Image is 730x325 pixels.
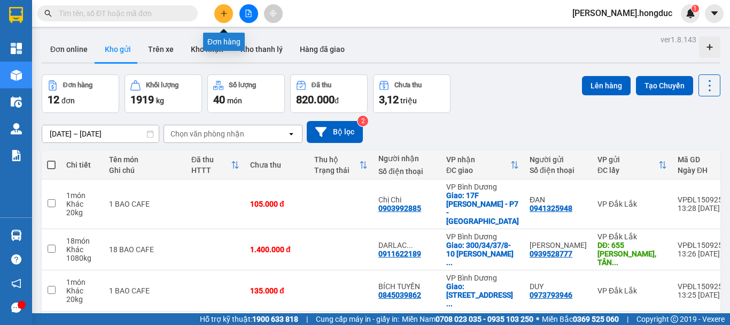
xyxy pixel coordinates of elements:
[705,4,724,23] button: caret-down
[612,258,618,267] span: ...
[530,155,587,164] div: Người gửi
[250,161,304,169] div: Chưa thu
[269,10,277,17] span: aim
[186,151,245,179] th: Toggle SortBy
[402,313,533,325] span: Miền Nam
[130,93,154,106] span: 1919
[446,274,519,282] div: VP Bình Dương
[446,232,519,241] div: VP Bình Dương
[530,250,572,258] div: 0939528777
[446,155,510,164] div: VP nhận
[245,10,252,17] span: file-add
[182,36,232,62] button: Kho nhận
[312,81,331,89] div: Đã thu
[66,286,98,295] div: Khác
[66,245,98,254] div: Khác
[373,74,451,113] button: Chưa thu3,12 triệu
[394,81,422,89] div: Chưa thu
[446,282,519,308] div: Giao: 43 ĐƯỜNG SỐ 5,KP4,TÂN TẠO A,BÌNH TÂN
[378,204,421,213] div: 0903992885
[250,245,304,254] div: 1.400.000 đ
[627,313,628,325] span: |
[378,291,421,299] div: 0845039862
[436,315,533,323] strong: 0708 023 035 - 0935 103 250
[597,241,667,267] div: DĐ: 655 PHẠM VĂN ĐỒNG, TÂN HÒA, BMT
[692,5,699,12] sup: 1
[530,204,572,213] div: 0941325948
[11,254,21,264] span: question-circle
[11,278,21,289] span: notification
[446,241,519,267] div: Giao: 300/34/37/8-10 Nguyễn Văn Linh, Phường Bình Thuận, Quận 7
[378,282,436,291] div: BÍCH TUYỀN
[146,81,178,89] div: Khối lượng
[250,200,304,208] div: 105.000 đ
[530,291,572,299] div: 0973793946
[378,195,436,204] div: Chị Chi
[661,34,696,46] div: ver 1.8.143
[63,81,92,89] div: Đơn hàng
[446,166,510,175] div: ĐC giao
[564,6,681,20] span: [PERSON_NAME].hongduc
[597,232,667,241] div: VP Đắk Lắk
[710,9,719,18] span: caret-down
[287,130,296,138] svg: open
[378,250,421,258] div: 0911622189
[9,7,23,23] img: logo-vxr
[530,282,587,291] div: DUY
[306,313,308,325] span: |
[109,155,181,164] div: Tên món
[291,36,353,62] button: Hàng đã giao
[213,93,225,106] span: 40
[446,183,519,191] div: VP Bình Dương
[530,241,587,250] div: CTY MINH ANH
[358,116,368,126] sup: 2
[191,166,231,175] div: HTTT
[61,96,75,105] span: đơn
[59,7,185,19] input: Tìm tên, số ĐT hoặc mã đơn
[530,166,587,175] div: Số điện thoại
[400,96,417,105] span: triệu
[66,208,98,217] div: 20 kg
[636,76,693,95] button: Tạo Chuyến
[109,166,181,175] div: Ghi chú
[11,230,22,241] img: warehouse-icon
[229,81,256,89] div: Số lượng
[66,237,98,245] div: 18 món
[378,241,436,250] div: DARLAC ROASTERS
[378,154,436,163] div: Người nhận
[156,96,164,105] span: kg
[239,4,258,23] button: file-add
[597,286,667,295] div: VP Đắk Lắk
[314,155,359,164] div: Thu hộ
[693,5,697,12] span: 1
[264,4,283,23] button: aim
[220,10,228,17] span: plus
[597,200,667,208] div: VP Đắk Lắk
[573,315,619,323] strong: 0369 525 060
[191,155,231,164] div: Đã thu
[66,200,98,208] div: Khác
[446,299,453,308] span: ...
[597,155,658,164] div: VP gửi
[530,195,587,204] div: ĐAN
[378,167,436,176] div: Số điện thoại
[307,121,363,143] button: Bộ lọc
[699,36,720,58] div: Tạo kho hàng mới
[11,123,22,134] img: warehouse-icon
[11,96,22,108] img: warehouse-icon
[316,313,399,325] span: Cung cấp máy in - giấy in:
[66,191,98,200] div: 1 món
[109,286,181,295] div: 1 BAO CAFE
[314,166,359,175] div: Trạng thái
[290,74,368,113] button: Đã thu820.000đ
[227,96,242,105] span: món
[11,70,22,81] img: warehouse-icon
[252,315,298,323] strong: 1900 633 818
[250,286,304,295] div: 135.000 đ
[109,200,181,208] div: 1 BAO CAFE
[309,151,373,179] th: Toggle SortBy
[11,303,21,313] span: message
[407,241,413,250] span: ...
[446,258,453,267] span: ...
[379,93,399,106] span: 3,12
